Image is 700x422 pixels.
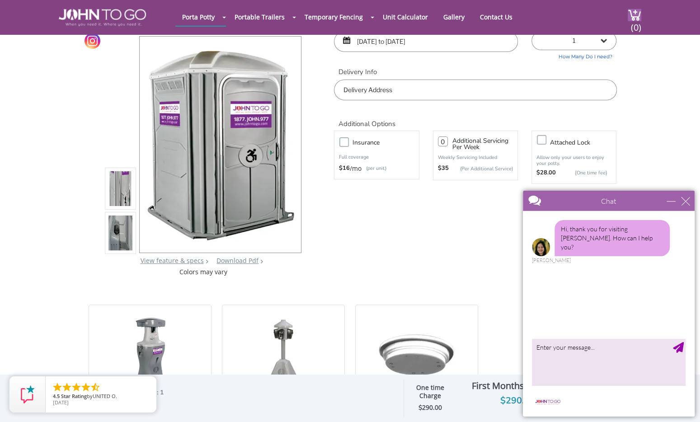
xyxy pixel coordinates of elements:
[456,394,579,408] div: $290.00
[531,50,616,61] a: How Many Do I need?
[108,84,133,296] img: Product
[53,399,69,406] span: [DATE]
[263,316,304,389] img: 21
[206,259,208,263] img: right arrow icon
[452,138,513,150] h3: Additional Servicing Per Week
[53,394,149,400] span: by
[61,382,72,393] li: 
[339,164,414,173] div: /mo
[141,256,204,265] a: View feature & specs
[61,393,87,399] span: Star Rating
[59,9,146,26] img: JOHN to go
[449,165,513,172] p: (Per Additional Service)
[339,164,350,173] strong: $16
[628,9,641,21] img: cart a
[146,37,295,249] img: Product
[52,382,63,393] li: 
[376,8,435,26] a: Unit Calculator
[536,155,611,166] p: Allow only your users to enjoy your potty.
[517,185,700,422] iframe: Live Chat Box
[85,33,100,49] a: Instagram
[560,169,607,178] p: {One time fee}
[175,8,221,26] a: Porta Potty
[437,8,471,26] a: Gallery
[108,128,133,341] img: Product
[550,137,620,148] h3: Attached lock
[362,164,386,173] p: (per unit)
[334,67,616,77] label: Delivery Info
[438,136,448,146] input: 0
[216,256,258,265] a: Download Pdf
[53,393,60,399] span: 4.5
[71,382,82,393] li: 
[630,14,641,33] span: (0)
[334,80,616,100] input: Delivery Address
[473,8,519,26] a: Contact Us
[334,109,616,129] h2: Additional Options
[334,31,518,52] input: Start date | End date
[416,383,444,400] strong: One time Charge
[298,8,370,26] a: Temporary Fencing
[228,8,291,26] a: Portable Trailers
[456,378,579,394] div: First Months Payment
[126,316,174,389] img: 21
[352,137,423,148] h3: Insurance
[438,164,449,173] strong: $35
[93,393,117,399] span: UNITED O.
[339,153,414,162] p: Full coverage
[438,154,513,161] p: Weekly Servicing Included
[365,316,468,389] img: 21
[90,382,101,393] li: 
[80,382,91,393] li: 
[19,385,37,403] img: Review Rating
[260,259,263,263] img: chevron.png
[418,403,442,412] strong: $
[536,169,556,178] strong: $28.00
[105,267,302,277] div: Colors may vary
[422,403,442,412] span: 290.00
